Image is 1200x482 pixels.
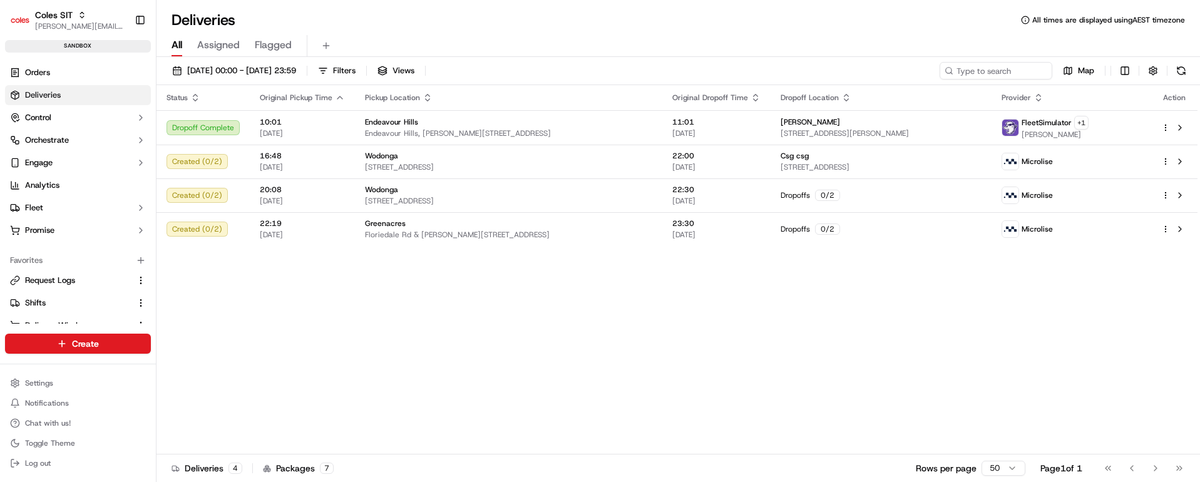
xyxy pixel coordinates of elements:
span: Wodonga [365,151,398,161]
span: Pickup Location [365,93,420,103]
span: [PERSON_NAME] [1022,130,1089,140]
span: [DATE] [260,196,345,206]
span: Log out [25,458,51,468]
span: 11:01 [672,117,761,127]
div: 4 [228,463,242,474]
span: [DATE] [672,230,761,240]
span: Orders [25,67,50,78]
span: 10:01 [260,117,345,127]
span: [STREET_ADDRESS] [781,162,982,172]
div: Action [1161,93,1187,103]
span: Original Dropoff Time [672,93,748,103]
span: [DATE] 00:00 - [DATE] 23:59 [187,65,296,76]
span: Microlise [1022,224,1053,234]
h1: Deliveries [172,10,235,30]
button: Create [5,334,151,354]
span: [DATE] [672,128,761,138]
span: Notifications [25,398,69,408]
button: Promise [5,220,151,240]
button: Shifts [5,293,151,313]
div: 0 / 2 [815,190,840,201]
a: Orders [5,63,151,83]
div: sandbox [5,40,151,53]
a: Shifts [10,297,131,309]
span: Analytics [25,180,59,191]
span: Flagged [255,38,292,53]
span: Endeavour Hills, [PERSON_NAME][STREET_ADDRESS] [365,128,652,138]
img: microlise_logo.jpeg [1002,187,1018,203]
img: FleetSimulator.png [1002,120,1018,136]
span: [STREET_ADDRESS][PERSON_NAME] [781,128,982,138]
button: Settings [5,374,151,392]
img: Coles SIT [10,10,30,30]
span: All [172,38,182,53]
span: Floriedale Rd & [PERSON_NAME][STREET_ADDRESS] [365,230,652,240]
span: Provider [1002,93,1031,103]
span: [STREET_ADDRESS] [365,162,652,172]
button: Log out [5,454,151,472]
span: Request Logs [25,275,75,286]
span: Toggle Theme [25,438,75,448]
span: 22:19 [260,218,345,228]
button: Toggle Theme [5,434,151,452]
span: Greenacres [365,218,406,228]
span: Orchestrate [25,135,69,146]
span: FleetSimulator [1022,118,1072,128]
span: Filters [333,65,356,76]
span: 22:00 [672,151,761,161]
span: Csg csg [781,151,809,161]
img: microlise_logo.jpeg [1002,153,1018,170]
span: Promise [25,225,54,236]
span: Shifts [25,297,46,309]
span: Status [167,93,188,103]
span: All times are displayed using AEST timezone [1032,15,1185,25]
span: Dropoffs [781,190,810,200]
button: +1 [1074,116,1089,130]
a: Analytics [5,175,151,195]
a: Deliveries [5,85,151,105]
span: Delivery Windows [25,320,92,331]
span: [DATE] [672,162,761,172]
button: Views [372,62,420,79]
img: microlise_logo.jpeg [1002,221,1018,237]
span: Views [392,65,414,76]
button: Orchestrate [5,130,151,150]
span: Assigned [197,38,240,53]
span: Fleet [25,202,43,213]
span: 22:30 [672,185,761,195]
button: Refresh [1172,62,1190,79]
span: Wodonga [365,185,398,195]
input: Type to search [940,62,1052,79]
span: Original Pickup Time [260,93,332,103]
a: Delivery Windows [10,320,131,331]
span: 23:30 [672,218,761,228]
button: Filters [312,62,361,79]
span: [PERSON_NAME] [781,117,840,127]
div: Page 1 of 1 [1040,462,1082,474]
button: Coles SITColes SIT[PERSON_NAME][EMAIL_ADDRESS][PERSON_NAME][PERSON_NAME][DOMAIN_NAME] [5,5,130,35]
span: Deliveries [25,90,61,101]
div: 0 / 2 [815,223,840,235]
span: Endeavour Hills [365,117,418,127]
button: Chat with us! [5,414,151,432]
span: Engage [25,157,53,168]
div: 7 [320,463,334,474]
span: Microlise [1022,190,1053,200]
button: [DATE] 00:00 - [DATE] 23:59 [167,62,302,79]
span: [DATE] [260,128,345,138]
span: 20:08 [260,185,345,195]
span: Settings [25,378,53,388]
span: [DATE] [260,230,345,240]
button: Coles SIT [35,9,73,21]
button: Engage [5,153,151,173]
button: Request Logs [5,270,151,290]
div: Packages [263,462,334,474]
span: Create [72,337,99,350]
span: [STREET_ADDRESS] [365,196,652,206]
button: [PERSON_NAME][EMAIL_ADDRESS][PERSON_NAME][PERSON_NAME][DOMAIN_NAME] [35,21,125,31]
button: Fleet [5,198,151,218]
span: Dropoff Location [781,93,839,103]
button: Control [5,108,151,128]
span: 16:48 [260,151,345,161]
